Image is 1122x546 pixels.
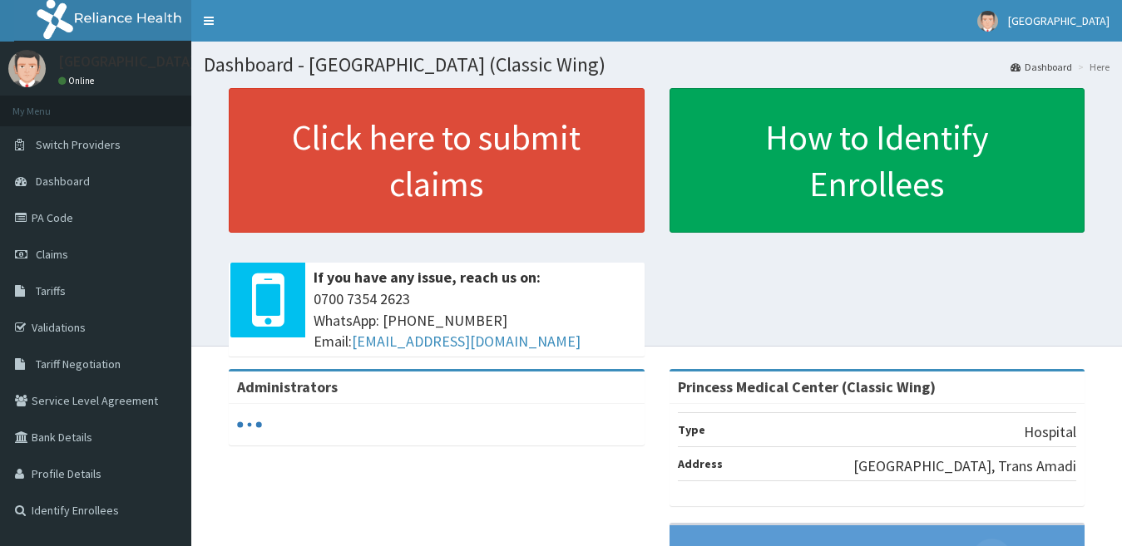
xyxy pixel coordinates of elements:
b: If you have any issue, reach us on: [314,268,541,287]
span: Tariffs [36,283,66,298]
a: How to Identify Enrollees [670,88,1085,233]
span: Claims [36,247,68,262]
span: 0700 7354 2623 WhatsApp: [PHONE_NUMBER] Email: [314,288,636,352]
p: Hospital [1024,421,1076,443]
p: [GEOGRAPHIC_DATA], Trans Amadi [853,455,1076,477]
h1: Dashboard - [GEOGRAPHIC_DATA] (Classic Wing) [204,54,1110,76]
span: Tariff Negotiation [36,357,121,371]
strong: Princess Medical Center (Classic Wing) [678,377,936,396]
a: Click here to submit claims [229,88,645,233]
li: Here [1074,60,1110,74]
span: [GEOGRAPHIC_DATA] [1008,13,1110,28]
a: Dashboard [1011,60,1072,74]
b: Administrators [237,377,338,396]
p: [GEOGRAPHIC_DATA] [58,54,195,69]
b: Address [678,456,723,471]
a: Online [58,75,98,86]
span: Switch Providers [36,137,121,152]
img: User Image [977,11,998,32]
a: [EMAIL_ADDRESS][DOMAIN_NAME] [352,332,581,351]
span: Dashboard [36,174,90,189]
img: User Image [8,50,46,87]
svg: audio-loading [237,412,262,437]
b: Type [678,422,705,437]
